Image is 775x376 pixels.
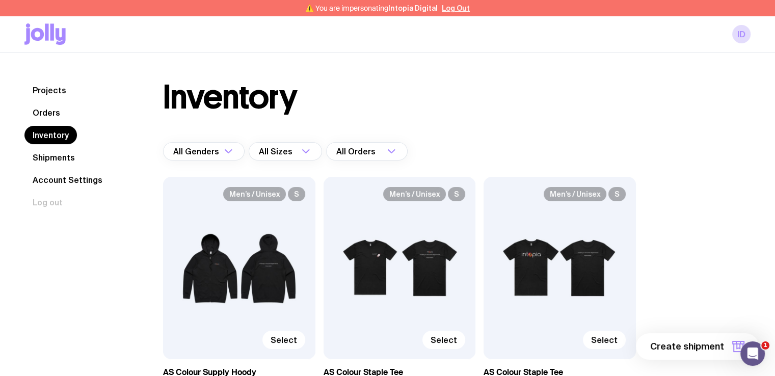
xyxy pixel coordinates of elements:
span: Men’s / Unisex [544,187,606,201]
span: Men’s / Unisex [223,187,286,201]
button: Create shipment [636,333,759,360]
span: S [448,187,465,201]
input: Search for option [378,142,384,160]
span: Men’s / Unisex [383,187,446,201]
span: 1 [761,341,769,350]
iframe: Intercom live chat [740,341,765,366]
a: Orders [24,103,68,122]
input: Search for option [295,142,299,160]
a: Account Settings [24,171,111,189]
span: Select [271,335,297,345]
button: Log Out [442,4,470,12]
span: Create shipment [650,340,724,353]
span: Intopia Digital [388,4,438,12]
span: Select [591,335,618,345]
div: Search for option [249,142,322,160]
span: S [288,187,305,201]
a: Shipments [24,148,83,167]
span: ⚠️ You are impersonating [305,4,438,12]
span: Select [431,335,457,345]
button: Log out [24,193,71,211]
a: ID [732,25,751,43]
div: Search for option [326,142,408,160]
span: All Sizes [259,142,295,160]
span: S [608,187,626,201]
span: All Orders [336,142,378,160]
a: Inventory [24,126,77,144]
div: Search for option [163,142,245,160]
span: All Genders [173,142,221,160]
a: Projects [24,81,74,99]
h1: Inventory [163,81,297,114]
